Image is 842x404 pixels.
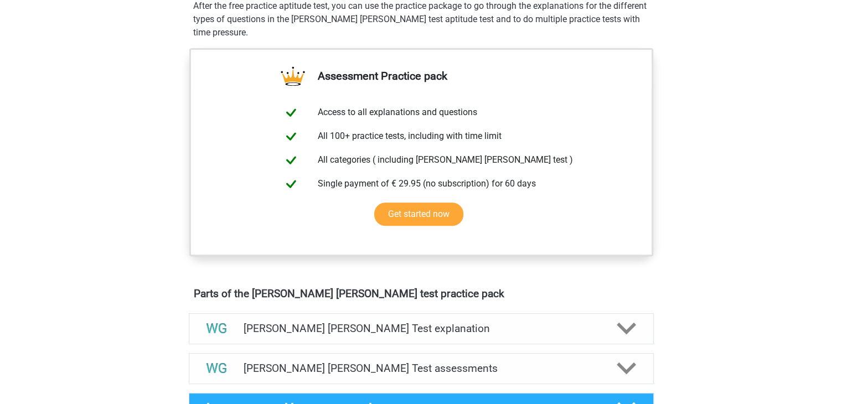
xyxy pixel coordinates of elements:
img: watson glaser test explanations [203,314,231,343]
h4: Parts of the [PERSON_NAME] [PERSON_NAME] test practice pack [194,287,649,300]
img: watson glaser test assessments [203,354,231,382]
a: assessments [PERSON_NAME] [PERSON_NAME] Test assessments [184,353,658,384]
h4: [PERSON_NAME] [PERSON_NAME] Test assessments [244,362,599,375]
a: explanations [PERSON_NAME] [PERSON_NAME] Test explanation [184,313,658,344]
a: Get started now [374,203,463,226]
h4: [PERSON_NAME] [PERSON_NAME] Test explanation [244,322,599,335]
